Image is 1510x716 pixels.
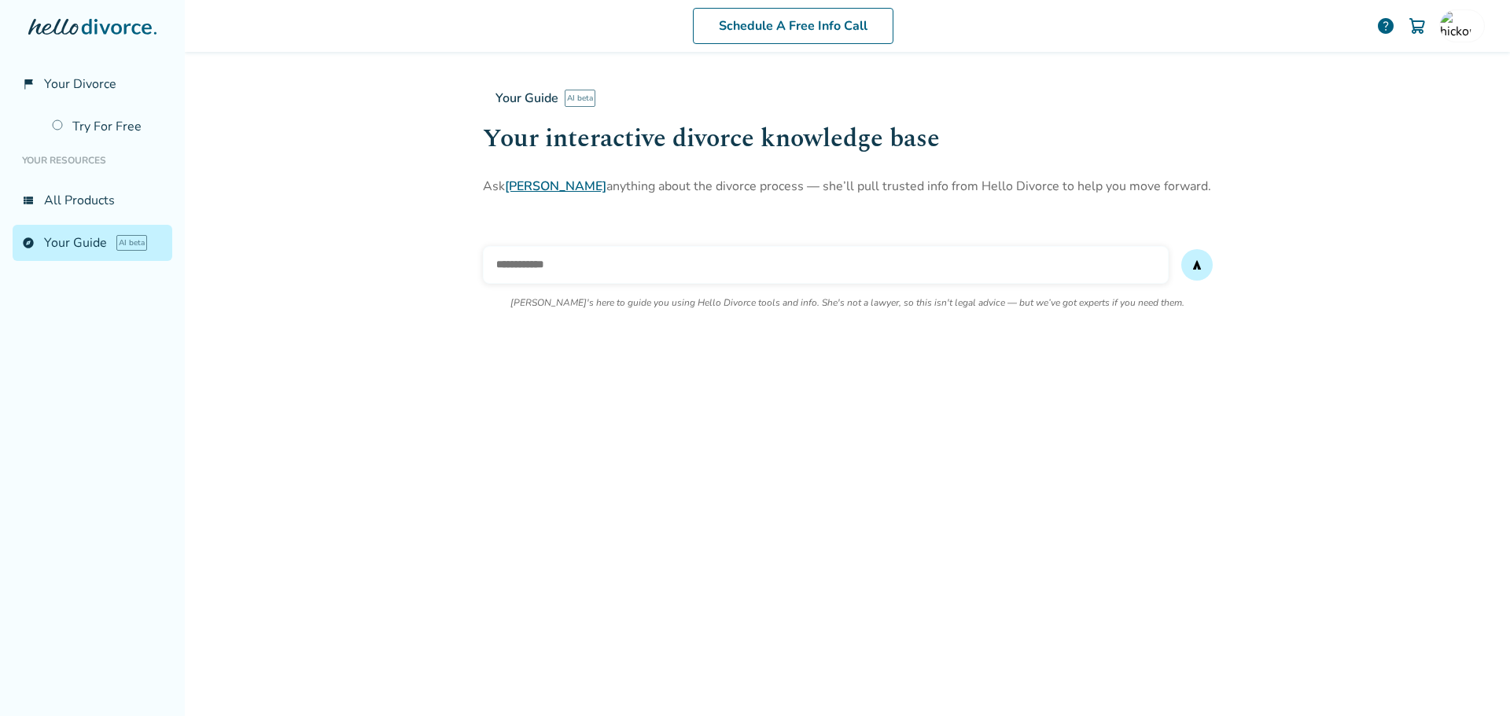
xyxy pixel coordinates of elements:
[22,78,35,90] span: flag_2
[13,182,172,218] a: view_listAll Products
[565,90,595,107] span: AI beta
[483,177,1213,196] p: Ask anything about the divorce process — she’ll pull trusted info from Hello Divorce to help you ...
[495,90,558,107] span: Your Guide
[116,235,147,251] span: AI beta
[13,225,172,261] a: exploreYour GuideAI beta
[1408,17,1427,35] img: Cart
[22,194,35,207] span: view_list
[42,108,172,145] a: Try For Free
[505,178,606,195] a: [PERSON_NAME]
[13,145,172,176] li: Your Resources
[693,8,893,44] a: Schedule A Free Info Call
[483,119,1213,158] h1: Your interactive divorce knowledge base
[510,296,1184,309] p: [PERSON_NAME]'s here to guide you using Hello Divorce tools and info. She's not a lawyer, so this...
[44,75,116,93] span: Your Divorce
[1440,10,1471,42] img: hickory12885@gmail.com
[13,66,172,102] a: flag_2Your Divorce
[1191,259,1203,271] span: send
[22,237,35,249] span: explore
[1376,17,1395,35] a: help
[1181,249,1213,281] button: send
